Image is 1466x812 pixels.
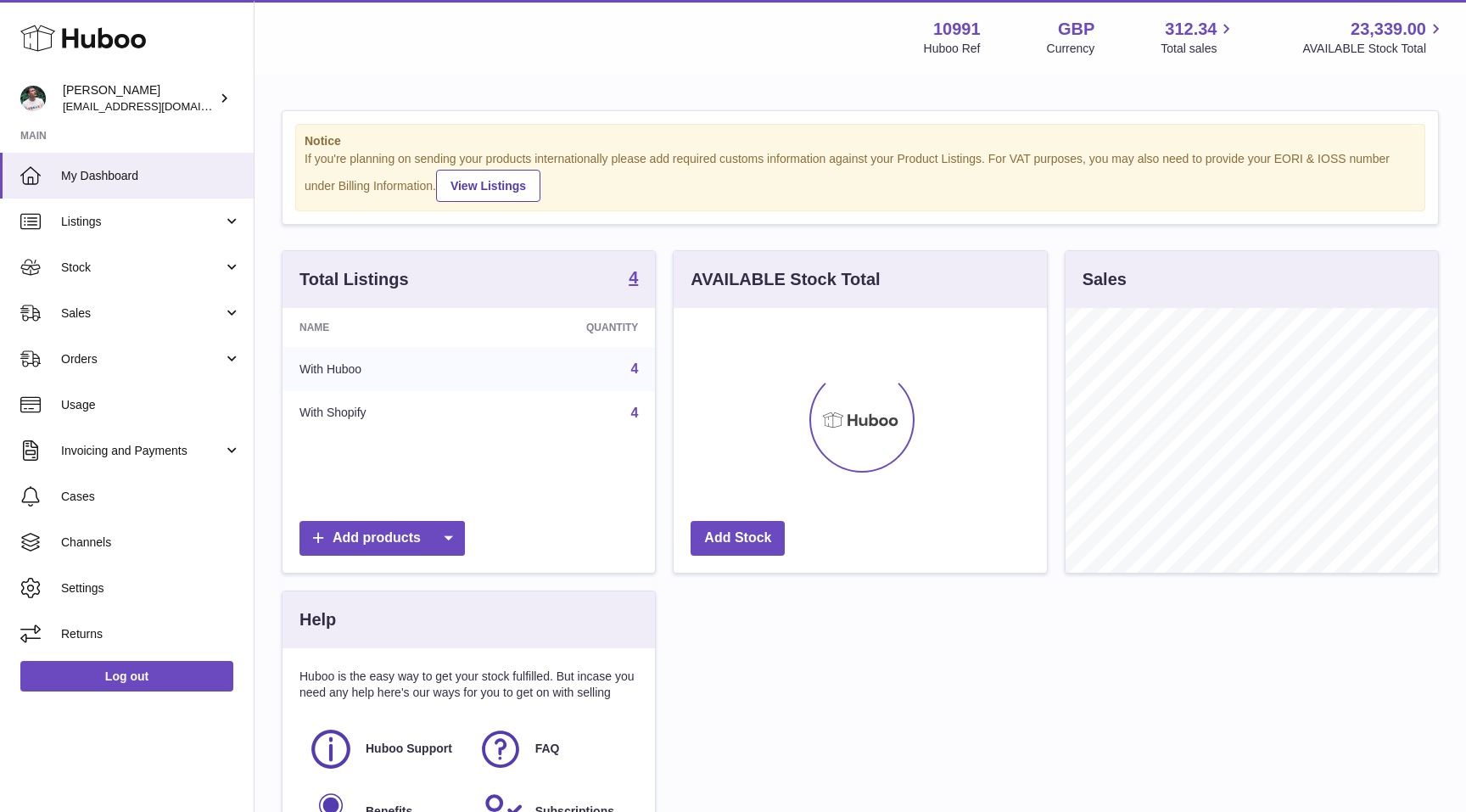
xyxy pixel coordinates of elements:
span: [EMAIL_ADDRESS][DOMAIN_NAME] [63,99,249,113]
th: Quantity [484,308,655,347]
span: FAQ [535,741,560,757]
a: 4 [630,406,638,420]
span: Sales [61,305,223,322]
span: 23,339.00 [1351,18,1426,41]
a: 23,339.00 AVAILABLE Stock Total [1302,18,1446,57]
span: AVAILABLE Stock Total [1302,41,1446,57]
span: Settings [61,580,241,596]
th: Name [283,308,484,347]
div: [PERSON_NAME] [63,82,215,115]
a: Add products [299,521,465,556]
div: Huboo Ref [924,41,981,57]
h3: AVAILABLE Stock Total [691,268,880,291]
a: Log out [20,661,233,692]
a: 4 [630,361,638,376]
span: Channels [61,535,241,551]
span: Total sales [1161,41,1236,57]
span: Stock [61,260,223,276]
h3: Help [299,608,336,631]
div: If you're planning on sending your products internationally please add required customs informati... [305,151,1416,202]
span: Usage [61,397,241,413]
p: Huboo is the easy way to get your stock fulfilled. But incase you need any help here's our ways f... [299,669,638,701]
td: With Huboo [283,347,484,391]
a: Huboo Support [308,726,461,772]
strong: GBP [1058,18,1094,41]
h3: Sales [1083,268,1127,291]
a: View Listings [436,170,540,202]
div: Currency [1047,41,1095,57]
img: timshieff@gmail.com [20,86,46,111]
span: My Dashboard [61,168,241,184]
span: Cases [61,489,241,505]
td: With Shopify [283,391,484,435]
span: 312.34 [1165,18,1217,41]
span: Listings [61,214,223,230]
strong: 4 [629,269,638,286]
h3: Total Listings [299,268,409,291]
strong: 10991 [933,18,981,41]
span: Invoicing and Payments [61,443,223,459]
a: 4 [629,269,638,289]
span: Orders [61,351,223,367]
a: FAQ [478,726,630,772]
span: Huboo Support [366,741,452,757]
strong: Notice [305,133,1416,149]
span: Returns [61,626,241,642]
a: 312.34 Total sales [1161,18,1236,57]
a: Add Stock [691,521,785,556]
